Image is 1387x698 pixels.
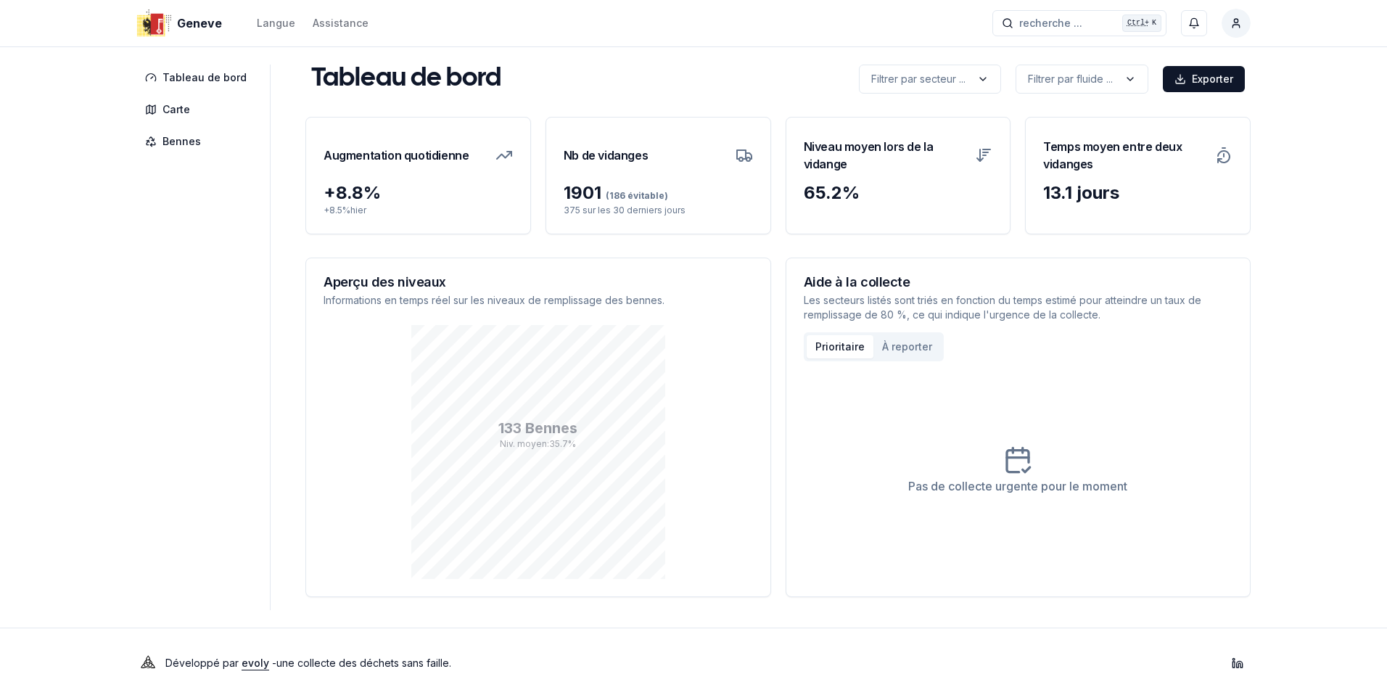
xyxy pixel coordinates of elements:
[1028,72,1113,86] p: Filtrer par fluide ...
[324,135,469,176] h3: Augmentation quotidienne
[564,135,648,176] h3: Nb de vidanges
[992,10,1166,36] button: recherche ...Ctrl+K
[162,102,190,117] span: Carte
[136,65,261,91] a: Tableau de bord
[1016,65,1148,94] button: label
[313,15,369,32] a: Assistance
[165,653,451,673] p: Développé par - une collecte des déchets sans faille .
[136,15,228,32] a: Geneve
[807,335,873,358] button: Prioritaire
[162,70,247,85] span: Tableau de bord
[136,128,261,155] a: Bennes
[324,181,513,205] div: + 8.8 %
[873,335,941,358] button: À reporter
[162,134,201,149] span: Bennes
[257,15,295,32] button: Langue
[136,6,171,41] img: Geneve Logo
[908,477,1127,495] div: Pas de collecte urgente pour le moment
[1163,66,1245,92] button: Exporter
[601,190,668,201] span: (186 évitable)
[804,135,967,176] h3: Niveau moyen lors de la vidange
[804,276,1233,289] h3: Aide à la collecte
[1019,16,1082,30] span: recherche ...
[136,97,261,123] a: Carte
[564,205,753,216] p: 375 sur les 30 derniers jours
[859,65,1001,94] button: label
[1043,135,1206,176] h3: Temps moyen entre deux vidanges
[324,276,753,289] h3: Aperçu des niveaux
[311,65,501,94] h1: Tableau de bord
[871,72,966,86] p: Filtrer par secteur ...
[242,657,269,669] a: evoly
[804,293,1233,322] p: Les secteurs listés sont triés en fonction du temps estimé pour atteindre un taux de remplissage ...
[564,181,753,205] div: 1901
[324,293,753,308] p: Informations en temps réel sur les niveaux de remplissage des bennes.
[257,16,295,30] div: Langue
[177,15,222,32] span: Geneve
[1043,181,1232,205] div: 13.1 jours
[324,205,513,216] p: + 8.5 % hier
[804,181,993,205] div: 65.2 %
[136,652,160,675] img: Evoly Logo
